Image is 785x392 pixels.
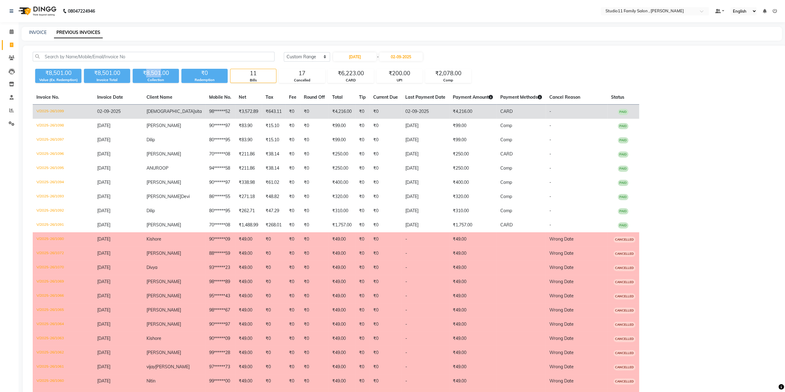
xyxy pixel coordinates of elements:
td: ₹310.00 [449,204,497,218]
td: ₹49.00 [449,246,497,261]
td: ₹49.00 [449,289,497,303]
td: ₹99.00 [328,119,355,133]
td: ₹320.00 [449,190,497,204]
td: ₹211.86 [235,161,262,175]
span: PAID [618,151,628,158]
td: ₹1,757.00 [328,218,355,232]
td: ₹643.11 [262,105,285,119]
td: ₹0 [300,303,328,317]
td: ₹49.00 [328,261,355,275]
span: [PERSON_NAME] [147,194,181,199]
div: Cancelled [279,78,325,83]
span: - [549,222,551,228]
td: ₹0 [285,346,300,360]
td: ₹99.00 [328,133,355,147]
span: Dilip [147,137,155,142]
td: ₹3,572.89 [235,105,262,119]
td: ₹0 [370,332,402,346]
td: [DATE] [402,161,449,175]
td: ₹0 [300,204,328,218]
td: ₹0 [285,317,300,332]
td: ₹0 [285,119,300,133]
span: Devi [181,194,190,199]
td: ₹49.00 [449,332,497,346]
td: ₹0 [285,105,300,119]
td: V/2025-26/1094 [33,175,93,190]
td: ₹262.71 [235,204,262,218]
span: [DATE] [97,179,110,185]
td: ₹15.10 [262,119,285,133]
td: ₹49.00 [235,246,262,261]
td: ₹0 [370,289,402,303]
td: ₹49.00 [235,275,262,289]
td: ₹250.00 [449,147,497,161]
td: ₹83.90 [235,119,262,133]
span: CANCELLED [614,336,635,342]
td: ₹0 [262,261,285,275]
td: ₹0 [285,175,300,190]
td: V/2025-26/1062 [33,346,93,360]
span: Kishore [147,236,161,242]
td: ₹0 [370,303,402,317]
span: [DATE] [97,293,110,299]
td: ₹0 [300,147,328,161]
td: ₹0 [370,346,402,360]
span: PAID [618,109,628,115]
span: CARD [500,222,513,228]
td: ₹49.00 [449,275,497,289]
span: Current Due [373,94,398,100]
td: - [402,232,449,246]
td: [DATE] [402,133,449,147]
td: ₹83.90 [235,133,262,147]
td: ₹0 [285,147,300,161]
span: CANCELLED [614,322,635,328]
div: ₹8,501.00 [133,69,179,77]
span: [PERSON_NAME] [147,293,181,299]
a: PREVIOUS INVOICES [54,27,103,38]
span: Invoice No. [36,94,59,100]
td: - [402,246,449,261]
span: Status [611,94,624,100]
span: [DATE] [97,165,110,171]
span: ANUROOP [147,165,168,171]
td: ₹0 [262,246,285,261]
td: V/2025-26/1066 [33,289,93,303]
span: [DATE] [97,208,110,213]
td: ₹0 [300,161,328,175]
td: V/2025-26/1072 [33,246,93,261]
td: ₹49.00 [235,289,262,303]
td: ₹0 [300,246,328,261]
span: CANCELLED [614,251,635,257]
td: ₹0 [300,346,328,360]
span: PAID [618,194,628,200]
div: Bills [230,78,276,83]
td: ₹250.00 [449,161,497,175]
td: ₹0 [370,232,402,246]
td: - [402,346,449,360]
td: ₹49.00 [449,317,497,332]
td: ₹0 [355,303,370,317]
td: ₹49.00 [328,317,355,332]
td: V/2025-26/1092 [33,204,93,218]
span: CANCELLED [614,279,635,285]
span: 02-09-2025 [97,109,121,114]
span: [PERSON_NAME] [147,123,181,128]
td: ₹0 [300,175,328,190]
td: ₹49.00 [235,317,262,332]
span: Wrong Date [549,293,574,299]
td: ₹268.01 [262,218,285,232]
td: ₹0 [370,190,402,204]
span: Wrong Date [549,321,574,327]
td: ₹49.00 [328,303,355,317]
td: ₹49.00 [328,275,355,289]
div: Comp [425,78,471,83]
span: - [549,179,551,185]
td: ₹99.00 [449,119,497,133]
td: ₹0 [285,332,300,346]
td: ₹0 [300,133,328,147]
div: CARD [328,78,374,83]
td: ₹1,757.00 [449,218,497,232]
span: [PERSON_NAME] [147,151,181,157]
div: ₹0 [181,69,228,77]
td: ₹0 [355,317,370,332]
